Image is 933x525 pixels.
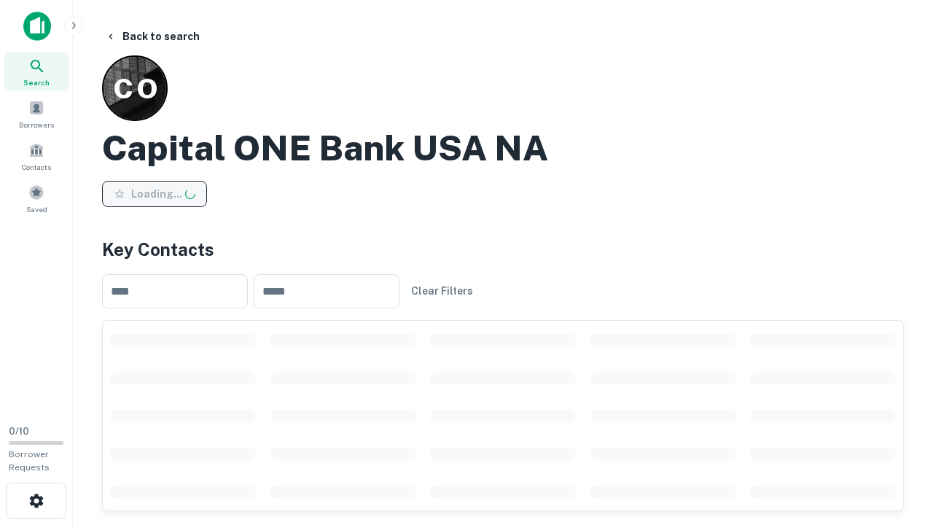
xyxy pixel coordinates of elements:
[26,203,47,215] span: Saved
[4,179,69,218] a: Saved
[860,408,933,478] iframe: Chat Widget
[102,127,548,169] h2: Capital ONE Bank USA NA
[9,426,29,437] span: 0 / 10
[103,321,903,510] div: scrollable content
[99,23,206,50] button: Back to search
[405,278,479,304] button: Clear Filters
[102,236,904,262] h4: Key Contacts
[19,119,54,131] span: Borrowers
[113,68,157,109] p: C O
[4,94,69,133] a: Borrowers
[9,449,50,472] span: Borrower Requests
[4,52,69,91] a: Search
[4,136,69,176] a: Contacts
[22,161,51,173] span: Contacts
[23,77,50,88] span: Search
[23,12,51,41] img: capitalize-icon.png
